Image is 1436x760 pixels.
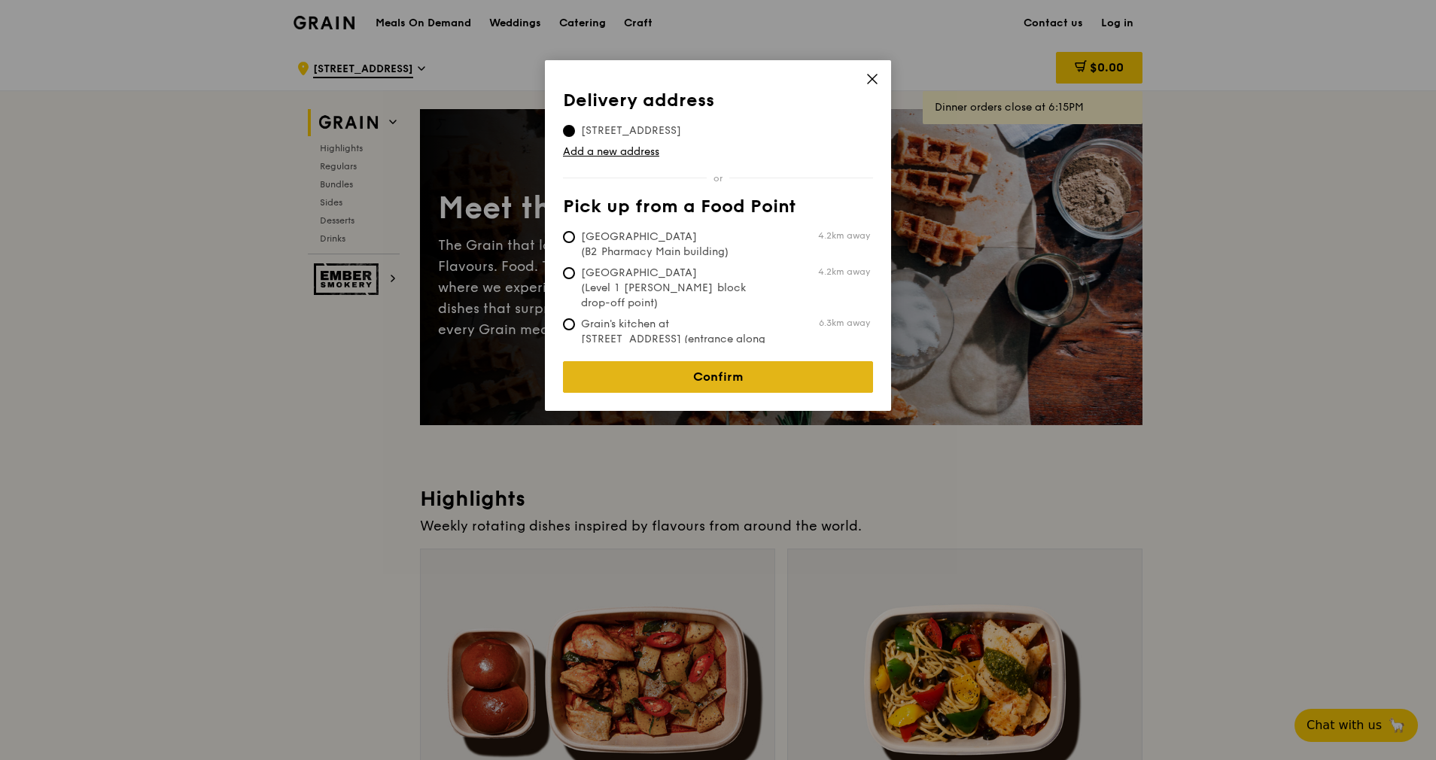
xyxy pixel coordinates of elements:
th: Delivery address [563,90,873,117]
input: [GEOGRAPHIC_DATA] (Level 1 [PERSON_NAME] block drop-off point)4.2km away [563,267,575,279]
span: [STREET_ADDRESS] [563,123,699,138]
span: [GEOGRAPHIC_DATA] (Level 1 [PERSON_NAME] block drop-off point) [563,266,787,311]
span: 4.2km away [818,266,870,278]
a: Confirm [563,361,873,393]
input: [STREET_ADDRESS] [563,125,575,137]
span: [GEOGRAPHIC_DATA] (B2 Pharmacy Main building) [563,230,787,260]
a: Add a new address [563,144,873,160]
input: [GEOGRAPHIC_DATA] (B2 Pharmacy Main building)4.2km away [563,231,575,243]
span: Grain's kitchen at [STREET_ADDRESS] (entrance along [PERSON_NAME][GEOGRAPHIC_DATA]) [563,317,787,377]
span: 4.2km away [818,230,870,242]
th: Pick up from a Food Point [563,196,873,223]
span: 6.3km away [819,317,870,329]
input: Grain's kitchen at [STREET_ADDRESS] (entrance along [PERSON_NAME][GEOGRAPHIC_DATA])6.3km away [563,318,575,330]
